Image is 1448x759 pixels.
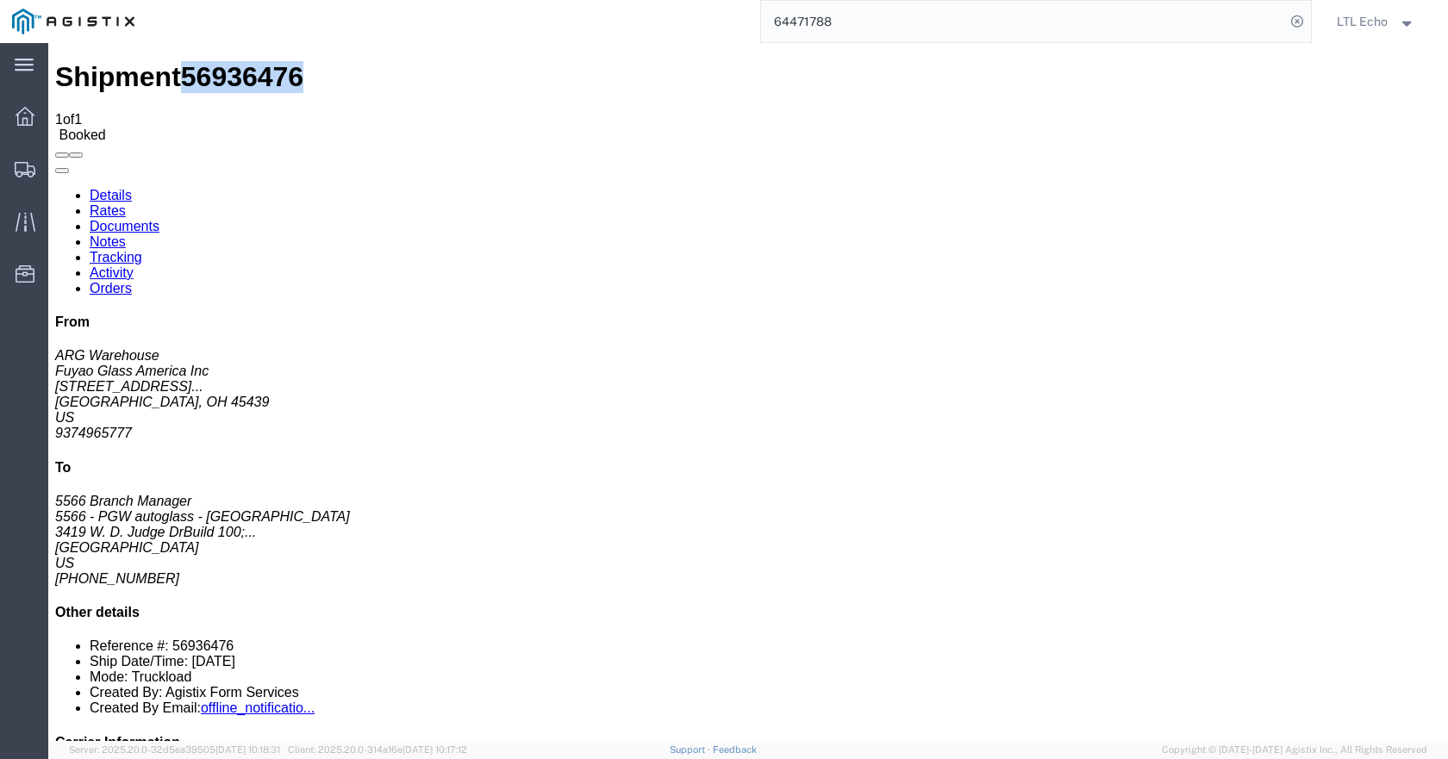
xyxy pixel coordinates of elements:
[1336,11,1424,32] button: LTL Echo
[288,744,467,755] span: Client: 2025.20.0-314a16e
[1162,743,1427,757] span: Copyright © [DATE]-[DATE] Agistix Inc., All Rights Reserved
[670,744,713,755] a: Support
[48,43,1448,741] iframe: FS Legacy Container
[69,744,280,755] span: Server: 2025.20.0-32d5ea39505
[215,744,280,755] span: [DATE] 10:18:31
[761,1,1285,42] input: Search for shipment number, reference number
[403,744,467,755] span: [DATE] 10:17:12
[1337,12,1388,31] span: LTL Echo
[713,744,757,755] a: Feedback
[12,9,134,34] img: logo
